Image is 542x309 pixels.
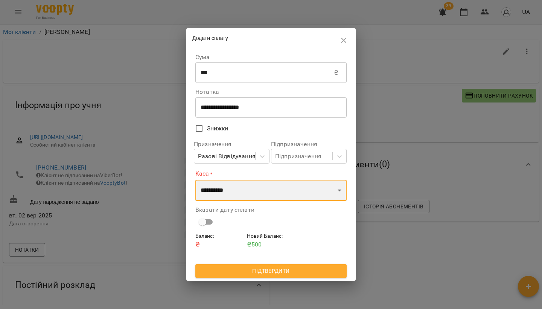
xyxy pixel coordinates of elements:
[195,240,244,249] p: ₴
[195,264,347,278] button: Підтвердити
[271,141,347,147] label: Підпризначення
[195,170,347,178] label: Каса
[247,240,295,249] p: ₴ 500
[195,207,347,213] label: Вказати дату сплати
[195,54,347,60] label: Сума
[334,68,338,77] p: ₴
[207,124,228,133] span: Знижки
[195,89,347,95] label: Нотатка
[198,152,256,161] div: Разові Відвідування
[195,232,244,240] h6: Баланс :
[192,35,228,41] span: Додати сплату
[247,232,295,240] h6: Новий Баланс :
[201,266,341,275] span: Підтвердити
[194,141,269,147] label: Призначення
[275,152,321,161] div: Підпризначення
